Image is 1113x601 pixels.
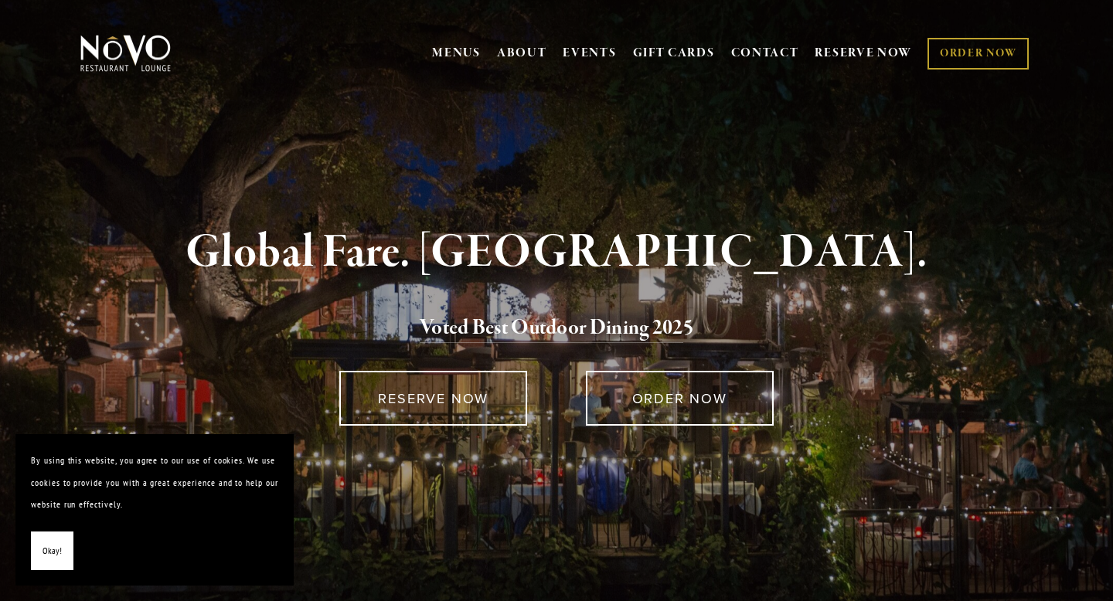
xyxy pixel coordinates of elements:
a: RESERVE NOW [815,39,912,68]
strong: Global Fare. [GEOGRAPHIC_DATA]. [185,223,927,282]
a: MENUS [432,46,481,61]
button: Okay! [31,531,73,571]
a: ORDER NOW [586,371,774,426]
a: EVENTS [563,46,616,61]
a: RESERVE NOW [339,371,527,426]
span: Okay! [43,540,62,562]
a: CONTACT [731,39,799,68]
a: ABOUT [497,46,547,61]
p: By using this website, you agree to our use of cookies. We use cookies to provide you with a grea... [31,450,278,516]
a: Voted Best Outdoor Dining 202 [420,314,683,344]
section: Cookie banner [15,434,294,586]
a: GIFT CARDS [633,39,715,68]
img: Novo Restaurant &amp; Lounge [77,34,174,73]
a: ORDER NOW [927,38,1029,70]
h2: 5 [106,312,1007,345]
